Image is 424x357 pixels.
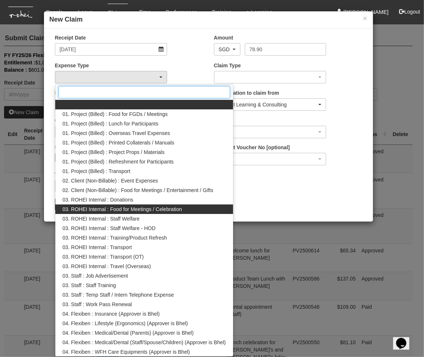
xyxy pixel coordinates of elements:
[214,62,241,69] label: Claim Type
[214,89,279,97] label: Organisation to claim from
[63,187,214,194] span: 02. Client (Non-Billable) : Food for Meetings / Entertainment / Gifts
[63,253,144,260] span: 03. ROHEI Internal : Transport (OT)
[63,215,140,222] span: 03. ROHEI Internal : Staff Welfare
[63,110,168,118] span: 01. Project (Billed) : Food for FGDs / Meetings
[63,282,116,289] span: 03. Staff : Staff Training
[63,177,158,184] span: 02. Client (Non-Billable) : Event Expenses
[63,225,156,232] span: 03. ROHEI Internal : Staff Welfare - HOD
[219,46,231,53] div: SGD
[363,14,367,22] button: ×
[219,101,317,108] div: ROHEI Learning & Consulting
[63,206,182,213] span: 03. ROHEI Internal : Food for Meetings / Celebration
[63,329,194,337] span: 04. Flexiben : Medical/Dental (Parents) (Approver is Bhel)
[63,158,174,165] span: 01. Project (Billed) : Refreshment for Participants
[63,310,160,317] span: 04. Flexiben : Insurance (Approver is Bhel)
[63,320,188,327] span: 04. Flexiben : Lifestyle (Ergonomics) (Approver is Bhel)
[58,86,231,98] input: Search
[55,34,86,41] label: Receipt Date
[63,149,165,156] span: 01. Project (Billed) : Project Props / Materials
[63,272,128,279] span: 03. Staff : Job Advertisement
[214,98,327,111] button: ROHEI Learning & Consulting
[63,120,158,127] span: 01. Project (Billed) : Lunch for Participants
[214,34,233,41] label: Amount
[63,301,132,308] span: 03. Staff : Work Pass Renewal
[63,348,190,356] span: 04. Flexiben : WFH Care Equipments (Approver is Bhel)
[393,328,417,350] iframe: chat widget
[49,16,83,23] b: New Claim
[63,196,133,203] span: 03. ROHEI Internal : Donations
[55,43,167,56] input: d/m/yyyy
[214,43,240,56] button: SGD
[55,62,89,69] label: Expense Type
[214,144,290,151] label: Payment Voucher No [optional]
[63,263,151,270] span: 03. ROHEI Internal : Travel (Overseas)
[63,339,226,346] span: 04. Flexiben : Medical/Dental (Staff/Spouse/Children) (Approver is Bhel)
[63,244,132,251] span: 03. ROHEI Internal : Transport
[63,234,167,241] span: 03. ROHEI Internal : Training/Product Refresh
[63,168,130,175] span: 01. Project (Billed) : Transport
[63,291,174,298] span: 03. Staff : Temp Staff / Intern Telephone Expense
[63,129,170,137] span: 01. Project (Billed) : Overseas Travel Expenses
[63,139,174,146] span: 01. Project (Billed) : Printed Collaterals / Manuals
